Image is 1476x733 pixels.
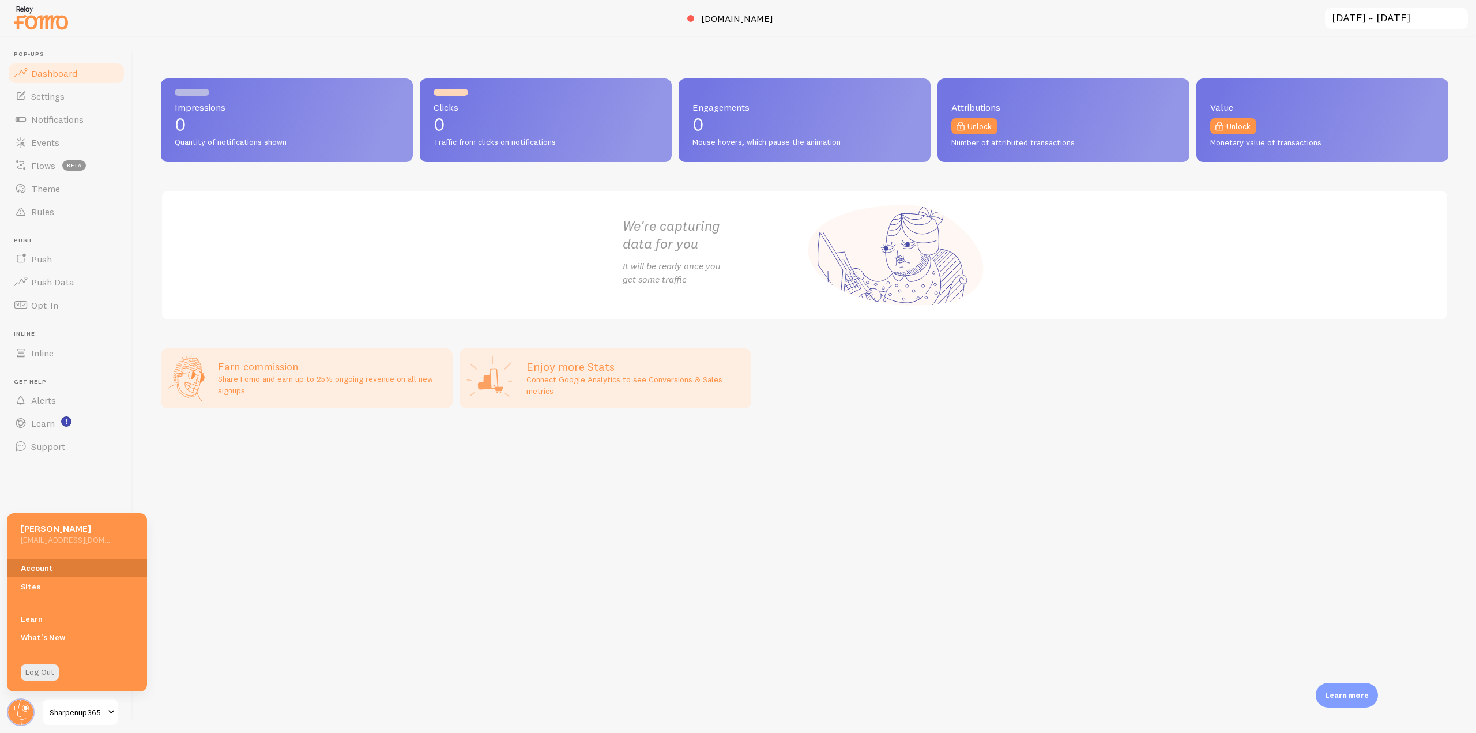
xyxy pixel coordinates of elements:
a: Learn [7,610,147,628]
img: Google Analytics [466,355,513,401]
span: Clicks [434,103,658,112]
a: Events [7,131,126,154]
div: Learn more [1316,683,1378,708]
a: Alerts [7,389,126,412]
span: Inline [31,347,54,359]
h5: [PERSON_NAME] [21,523,110,535]
span: Support [31,441,65,452]
a: Unlock [1210,118,1256,134]
a: Sharpenup365 [42,698,119,726]
a: Unlock [951,118,997,134]
span: Attributions [951,103,1176,112]
span: Traffic from clicks on notifications [434,137,658,148]
span: Settings [31,91,65,102]
span: Mouse hovers, which pause the animation [692,137,917,148]
p: Share Fomo and earn up to 25% ongoing revenue on all new signups [218,373,446,396]
span: Alerts [31,394,56,406]
span: Dashboard [31,67,77,79]
span: Monetary value of transactions [1210,138,1434,148]
p: 0 [434,115,658,134]
span: Engagements [692,103,917,112]
span: Push [14,237,126,245]
a: Inline [7,341,126,364]
a: Learn [7,412,126,435]
h2: We're capturing data for you [623,217,805,253]
p: Learn more [1325,690,1369,701]
a: Flows beta [7,154,126,177]
a: Push Data [7,270,126,294]
a: Log Out [21,664,59,681]
a: Sites [7,577,147,596]
a: Notifications [7,108,126,131]
a: Account [7,559,147,577]
h2: Enjoy more Stats [526,359,744,374]
span: Number of attributed transactions [951,138,1176,148]
span: Value [1210,103,1434,112]
h3: Earn commission [218,360,446,373]
span: Quantity of notifications shown [175,137,399,148]
a: What's New [7,628,147,646]
p: 0 [692,115,917,134]
span: Theme [31,183,60,194]
p: It will be ready once you get some traffic [623,260,805,286]
a: Settings [7,85,126,108]
a: Rules [7,200,126,223]
span: Opt-In [31,299,58,311]
span: Learn [31,418,55,429]
a: Push [7,247,126,270]
span: Rules [31,206,54,217]
a: Support [7,435,126,458]
p: 0 [175,115,399,134]
h5: [EMAIL_ADDRESS][DOMAIN_NAME] [21,535,110,545]
span: Inline [14,330,126,338]
span: Notifications [31,114,84,125]
span: Impressions [175,103,399,112]
span: Push [31,253,52,265]
span: Sharpenup365 [50,705,104,719]
span: Events [31,137,59,148]
span: Get Help [14,378,126,386]
span: Push Data [31,276,74,288]
a: Opt-In [7,294,126,317]
span: beta [62,160,86,171]
span: Pop-ups [14,51,126,58]
svg: <p>Watch New Feature Tutorials!</p> [61,416,71,427]
a: Dashboard [7,62,126,85]
span: Flows [31,160,55,171]
p: Connect Google Analytics to see Conversions & Sales metrics [526,374,744,397]
a: Enjoy more Stats Connect Google Analytics to see Conversions & Sales metrics [460,348,751,408]
img: fomo-relay-logo-orange.svg [12,3,70,32]
a: Theme [7,177,126,200]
